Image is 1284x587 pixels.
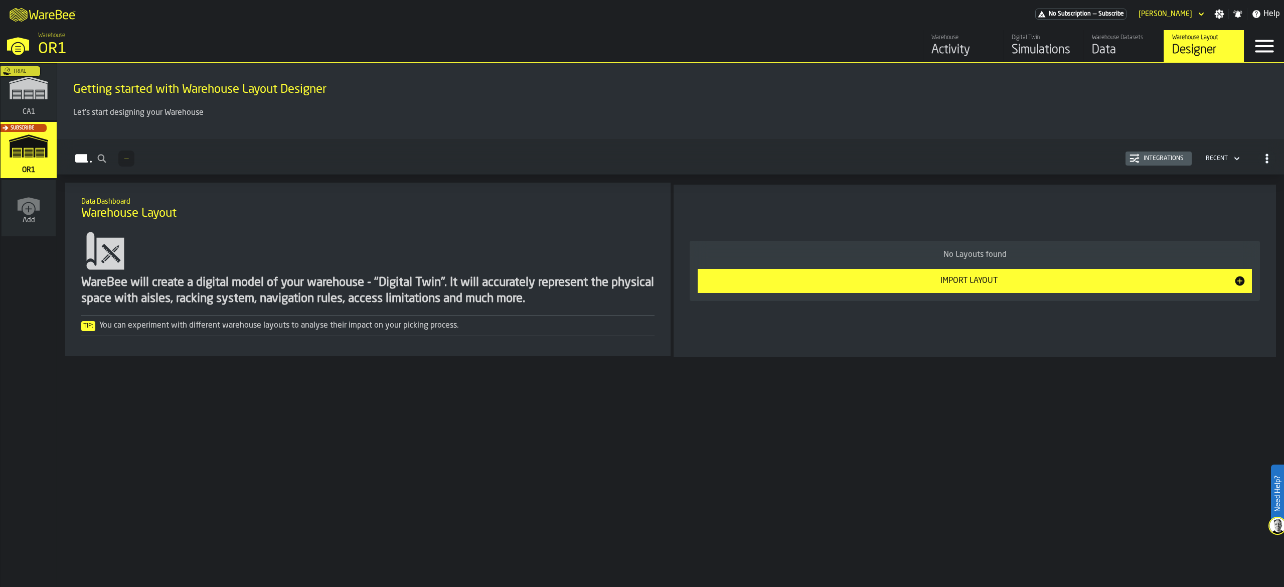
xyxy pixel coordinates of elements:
span: Warehouse Layout [81,206,177,222]
h2: Sub Title [81,196,655,206]
div: title-Getting started with Warehouse Layout Designer [65,71,1276,107]
div: OR1 [38,40,309,58]
div: DropdownMenuValue-Jasmine Lim [1135,8,1206,20]
div: Warehouse Layout [1172,34,1236,41]
span: Subscribe [1098,11,1124,18]
a: link-to-/wh/i/02d92962-0f11-4133-9763-7cb092bceeef/feed/ [923,30,1003,62]
div: Designer [1172,42,1236,58]
a: link-to-/wh/i/76e2a128-1b54-4d66-80d4-05ae4c277723/simulations [1,64,57,122]
label: button-toggle-Help [1247,8,1284,20]
div: ItemListCard- [65,183,671,356]
div: ItemListCard- [57,63,1284,139]
a: link-to-/wh/i/02d92962-0f11-4133-9763-7cb092bceeef/simulations [1003,30,1083,62]
h2: Sub Title [73,80,1268,82]
button: button-Integrations [1126,152,1192,166]
div: DropdownMenuValue-Jasmine Lim [1139,10,1192,18]
div: Import Layout [704,275,1234,287]
div: Menu Subscription [1035,9,1127,20]
div: ItemListCard- [674,185,1276,357]
div: You can experiment with different warehouse layouts to analyse their impact on your picking process. [81,320,655,332]
span: Help [1263,8,1280,20]
a: link-to-/wh/new [2,180,56,238]
div: Warehouse Datasets [1092,34,1156,41]
div: Digital Twin [1012,34,1075,41]
div: Simulations [1012,42,1075,58]
span: Subscribe [11,125,34,131]
a: link-to-/wh/i/02d92962-0f11-4133-9763-7cb092bceeef/pricing/ [1035,9,1127,20]
div: Integrations [1140,155,1188,162]
div: DropdownMenuValue-4 [1202,153,1242,165]
label: button-toggle-Menu [1244,30,1284,62]
a: link-to-/wh/i/02d92962-0f11-4133-9763-7cb092bceeef/designer [1164,30,1244,62]
div: No Layouts found [698,249,1252,261]
div: Data [1092,42,1156,58]
span: Getting started with Warehouse Layout Designer [73,82,327,98]
button: button-Import Layout [698,269,1252,293]
p: Let's start designing your Warehouse [73,107,1268,119]
a: link-to-/wh/i/02d92962-0f11-4133-9763-7cb092bceeef/simulations [1,122,57,180]
div: DropdownMenuValue-4 [1206,155,1228,162]
span: — [124,155,128,162]
span: Warehouse [38,32,65,39]
a: link-to-/wh/i/02d92962-0f11-4133-9763-7cb092bceeef/data [1083,30,1164,62]
div: Warehouse [931,34,995,41]
div: ButtonLoadMore-Load More-Prev-First-Last [114,151,138,167]
label: Need Help? [1272,466,1283,522]
div: Activity [931,42,995,58]
span: Add [23,216,35,224]
h2: button-Layouts [57,139,1284,175]
div: WareBee will create a digital model of your warehouse - "Digital Twin". It will accurately repres... [81,275,655,307]
span: — [1093,11,1096,18]
label: button-toggle-Notifications [1229,9,1247,19]
span: Tip: [81,321,95,331]
div: title-Warehouse Layout [73,191,663,227]
span: Trial [13,69,26,74]
span: No Subscription [1049,11,1091,18]
label: button-toggle-Settings [1210,9,1228,19]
